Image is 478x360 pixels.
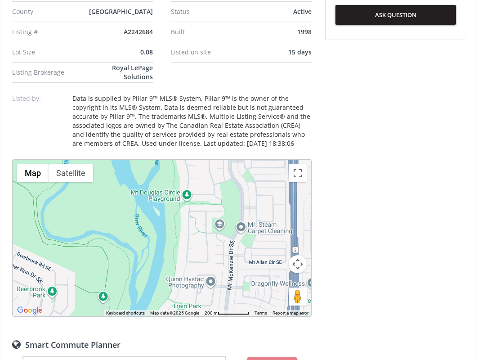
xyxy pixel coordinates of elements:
[297,27,312,36] span: 1998
[171,49,246,55] div: Listed on site
[293,7,312,16] span: Active
[12,94,66,103] p: Listed by:
[289,164,307,182] button: Toggle fullscreen view
[106,310,145,316] button: Keyboard shortcuts
[289,255,307,273] button: Map camera controls
[273,310,308,315] a: Report a map error
[205,310,218,315] span: 200 m
[49,164,93,182] button: Show satellite imagery
[17,164,49,182] button: Show street map
[12,9,87,15] div: County
[289,288,307,306] button: Drag Pegman onto the map to open Street View
[12,29,87,35] div: Listing #
[12,339,312,349] div: Smart Commute Planner
[124,27,153,36] span: A2242684
[255,310,267,315] a: Terms
[89,7,153,16] span: [GEOGRAPHIC_DATA]
[140,48,153,56] span: 0.08
[12,49,87,55] div: Lot Size
[72,94,312,148] div: Data is supplied by Pillar 9™ MLS® System. Pillar 9™ is the owner of the copyright in its MLS® Sy...
[171,29,246,35] div: Built
[112,63,153,81] span: Royal LePage Solutions
[12,69,84,76] div: Listing Brokerage
[202,310,252,316] button: Map Scale: 200 m per 66 pixels
[171,9,246,15] div: Status
[335,5,456,25] button: ASK QUESTION
[15,305,45,316] a: Open this area in Google Maps (opens a new window)
[288,48,312,56] span: 15 days
[15,305,45,316] img: Google
[150,310,199,315] span: Map data ©2025 Google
